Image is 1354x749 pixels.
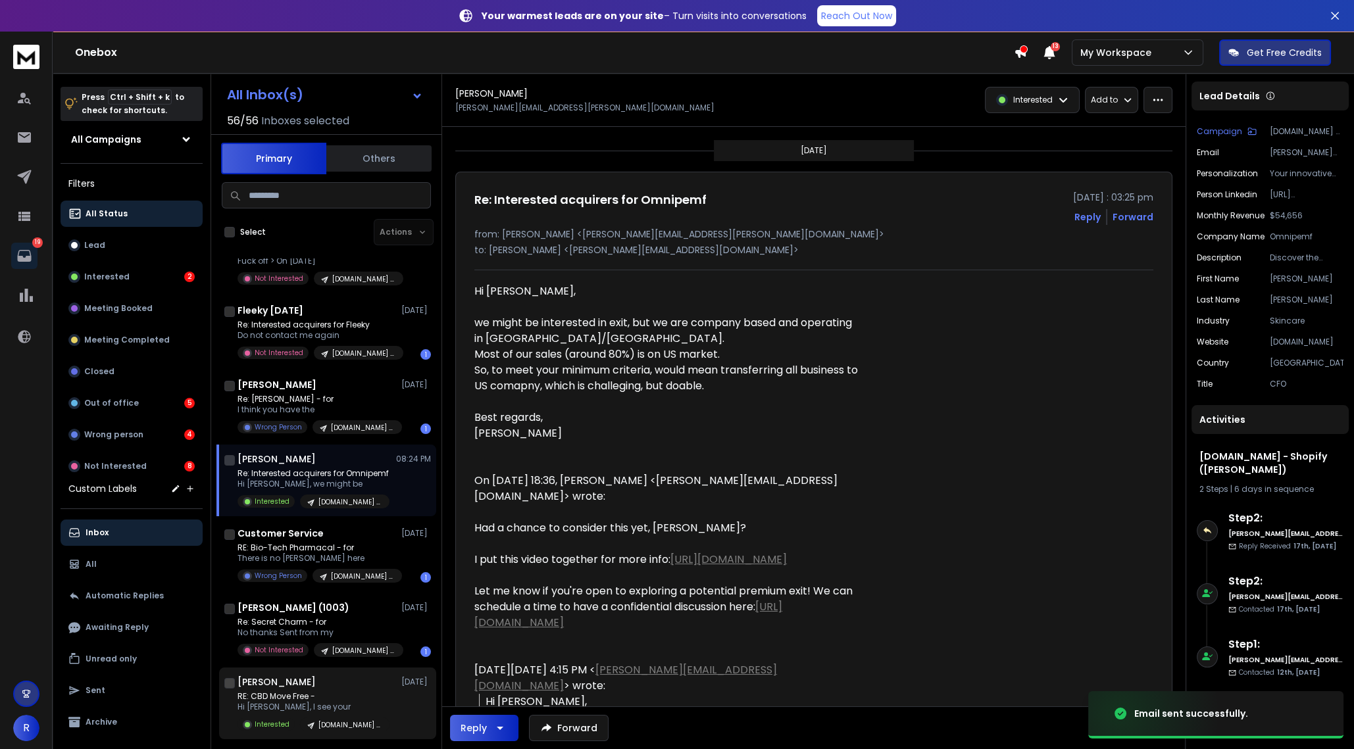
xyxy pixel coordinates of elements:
div: [DATE][DATE] 4:15 PM < > wrote: [474,662,859,694]
button: R [13,715,39,741]
p: RE: Bio-Tech Pharmacal - for [238,543,395,553]
p: Not Interested [255,348,303,358]
h1: Fleeky [DATE] [238,304,303,317]
h1: Customer Service [238,527,324,540]
p: [DOMAIN_NAME] - Shopify ([PERSON_NAME]) [331,571,394,581]
p: Personalization [1197,168,1258,179]
p: [DOMAIN_NAME] - Shopify ([PERSON_NAME]) [332,349,395,358]
button: Closed [61,358,203,385]
div: 1 [420,646,431,657]
button: All [61,551,203,577]
p: 08:24 PM [396,454,431,464]
p: Interested [1013,95,1053,105]
p: Last Name [1197,295,1240,305]
p: My Workspace [1080,46,1157,59]
button: Archive [61,709,203,735]
p: [PERSON_NAME][EMAIL_ADDRESS][PERSON_NAME][DOMAIN_NAME] [1270,147,1343,158]
h1: All Campaigns [71,133,141,146]
h6: [PERSON_NAME][EMAIL_ADDRESS][DOMAIN_NAME] [1228,655,1343,665]
p: [DOMAIN_NAME] - Shopify ([PERSON_NAME]) [332,274,395,284]
div: 4 [184,429,195,440]
div: Let me know if you're open to exploring a potential premium exit! We can schedule a time to have ... [474,583,859,631]
button: Automatic Replies [61,583,203,609]
h6: [PERSON_NAME][EMAIL_ADDRESS][DOMAIN_NAME] [1228,592,1343,602]
div: On [DATE] 18:36, [PERSON_NAME] <[PERSON_NAME][EMAIL_ADDRESS][DOMAIN_NAME]> wrote: [474,473,859,504]
p: Your innovative NeoRhythm device launch on Omnipemf’s Instagram screams Omnipemf’s value, a perfe... [1270,168,1343,179]
p: Title [1197,379,1213,389]
span: 56 / 56 [227,113,259,129]
p: No thanks Sent from my [238,627,395,638]
h3: Custom Labels [68,482,137,495]
p: Email [1197,147,1219,158]
p: [DOMAIN_NAME] [1270,337,1343,347]
p: [DATE] [801,145,827,156]
h3: Filters [61,174,203,193]
p: [DOMAIN_NAME] - Shopify ([PERSON_NAME]) [332,646,395,656]
h1: [PERSON_NAME] [238,378,316,391]
button: Meeting Completed [61,327,203,353]
a: [URL][DOMAIN_NAME] [670,552,787,567]
p: There is no [PERSON_NAME] here [238,553,395,564]
span: 13 [1051,42,1060,51]
p: Do not contact me again [238,330,395,341]
p: Skincare [1270,316,1343,326]
p: Wrong Person [255,422,302,432]
h1: [PERSON_NAME] [455,87,528,100]
div: Had a chance to consider this yet, [PERSON_NAME]? [474,520,859,536]
button: Reply [450,715,518,741]
p: [DATE] [401,677,431,687]
button: Out of office5 [61,390,203,416]
button: Campaign [1197,126,1257,137]
p: Archive [86,717,117,727]
p: Fuck off > On [DATE] [238,256,395,266]
button: Not Interested8 [61,453,203,479]
button: Inbox [61,519,203,546]
p: – Turn visits into conversations [482,9,807,22]
p: Discover the powerful benefits of PEMF therapy for pain management, inflammation reduction, bette... [1270,253,1343,263]
p: I think you have the [238,404,395,415]
p: Website [1197,337,1228,347]
button: All Status [61,201,203,227]
p: First Name [1197,274,1239,284]
p: Sent [86,685,105,696]
p: Re: Interested acquirers for Omnipemf [238,468,389,479]
p: Get Free Credits [1247,46,1322,59]
button: Reply [1074,210,1101,224]
span: 6 days in sequence [1234,483,1314,495]
p: Lead Details [1199,89,1260,103]
h6: [PERSON_NAME][EMAIL_ADDRESS][DOMAIN_NAME] [1228,529,1343,539]
a: [PERSON_NAME][EMAIL_ADDRESS][DOMAIN_NAME] [474,662,777,693]
p: Automatic Replies [86,591,164,601]
h6: Step 2 : [1228,573,1343,589]
button: Forward [529,715,609,741]
p: Lead [84,240,105,251]
button: Others [326,144,432,173]
p: Wrong Person [255,571,302,581]
p: Description [1197,253,1241,263]
span: 17th, [DATE] [1277,604,1320,614]
p: Meeting Completed [84,335,170,345]
div: Reply [461,721,487,735]
p: [PERSON_NAME] [1270,295,1343,305]
p: Interested [84,272,130,282]
p: [DATE] [401,602,431,613]
span: Ctrl + Shift + k [108,89,172,105]
div: 2 [184,272,195,282]
div: Most of our sales (around 80%) is on US market. [474,347,859,362]
p: Company Name [1197,231,1265,242]
h1: All Inbox(s) [227,88,303,101]
p: Industry [1197,316,1230,326]
p: Person Linkedin [1197,189,1257,200]
div: | [1199,484,1341,495]
div: I put this video together for more info: [474,552,859,568]
div: we might be interested in exit, but we are company based and operating in [GEOGRAPHIC_DATA]/[GEOG... [474,315,859,347]
button: Unread only [61,646,203,672]
p: [URL][DOMAIN_NAME] [1270,189,1343,200]
p: [DATE] [401,305,431,316]
p: Not Interested [255,274,303,283]
div: 1 [420,572,431,583]
p: $54,656 [1270,210,1343,221]
p: Omnipemf [1270,231,1343,242]
p: Press to check for shortcuts. [82,91,184,117]
p: RE: CBD Move Free - [238,691,389,702]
